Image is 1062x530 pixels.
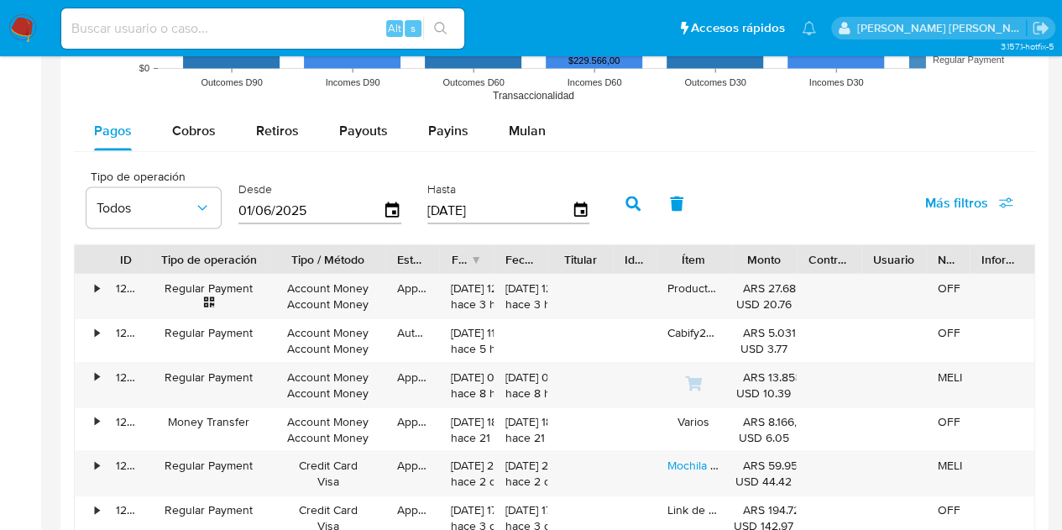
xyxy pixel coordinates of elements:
[802,21,816,35] a: Notificaciones
[1000,39,1054,53] span: 3.157.1-hotfix-5
[411,20,416,36] span: s
[388,20,401,36] span: Alt
[423,17,458,40] button: search-icon
[857,20,1027,36] p: gloria.villasanti@mercadolibre.com
[1032,19,1049,37] a: Salir
[61,18,464,39] input: Buscar usuario o caso...
[691,19,785,37] span: Accesos rápidos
